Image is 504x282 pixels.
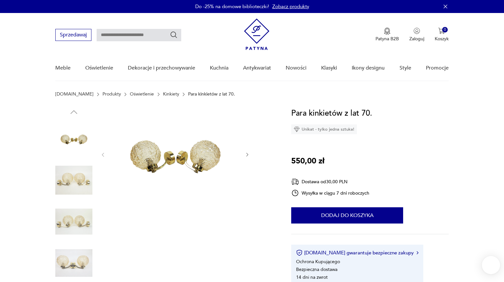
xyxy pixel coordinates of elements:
p: Para kinkietów z lat 70. [188,92,235,97]
img: Zdjęcie produktu Para kinkietów z lat 70. [55,245,92,282]
img: Patyna - sklep z meblami i dekoracjami vintage [244,19,269,50]
div: Wysyłka w ciągu 7 dni roboczych [291,189,369,197]
iframe: Smartsupp widget button [482,256,500,274]
a: Antykwariat [243,56,271,81]
li: Ochrona Kupującego [296,259,340,265]
img: Zdjęcie produktu Para kinkietów z lat 70. [55,120,92,157]
button: Dodaj do koszyka [291,207,403,224]
a: Oświetlenie [130,92,154,97]
button: Szukaj [170,31,178,39]
a: Dekoracje i przechowywanie [128,56,195,81]
p: 550,00 zł [291,155,324,167]
a: Oświetlenie [85,56,113,81]
p: Patyna B2B [375,36,399,42]
img: Ikona strzałki w prawo [416,251,418,254]
a: Kuchnia [210,56,228,81]
img: Ikona koszyka [438,28,445,34]
a: [DOMAIN_NAME] [55,92,93,97]
a: Zobacz produkty [272,3,309,10]
img: Ikonka użytkownika [414,28,420,34]
p: Zaloguj [409,36,424,42]
img: Zdjęcie produktu Para kinkietów z lat 70. [55,162,92,199]
img: Ikona medalu [384,28,390,35]
div: 0 [442,27,448,32]
div: Unikat - tylko jedna sztuka! [291,124,357,134]
button: [DOMAIN_NAME] gwarantuje bezpieczne zakupy [296,250,418,256]
p: Koszyk [435,36,449,42]
h1: Para kinkietów z lat 70. [291,107,372,120]
div: Dostawa od 30,00 PLN [291,178,369,186]
a: Meble [55,56,71,81]
button: Zaloguj [409,28,424,42]
a: Klasyki [321,56,337,81]
li: 14 dni na zwrot [296,274,328,280]
li: Bezpieczna dostawa [296,266,337,273]
img: Ikona dostawy [291,178,299,186]
a: Ikony designu [352,56,385,81]
img: Ikona diamentu [294,126,300,132]
a: Kinkiety [163,92,179,97]
img: Zdjęcie produktu Para kinkietów z lat 70. [112,107,238,201]
a: Produkty [102,92,121,97]
img: Zdjęcie produktu Para kinkietów z lat 70. [55,203,92,240]
a: Ikona medaluPatyna B2B [375,28,399,42]
button: Sprzedawaj [55,29,91,41]
button: Patyna B2B [375,28,399,42]
a: Style [400,56,411,81]
button: 0Koszyk [435,28,449,42]
img: Ikona certyfikatu [296,250,303,256]
a: Nowości [286,56,306,81]
a: Sprzedawaj [55,33,91,38]
p: Do -25% na domowe biblioteczki! [195,3,269,10]
a: Promocje [426,56,449,81]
